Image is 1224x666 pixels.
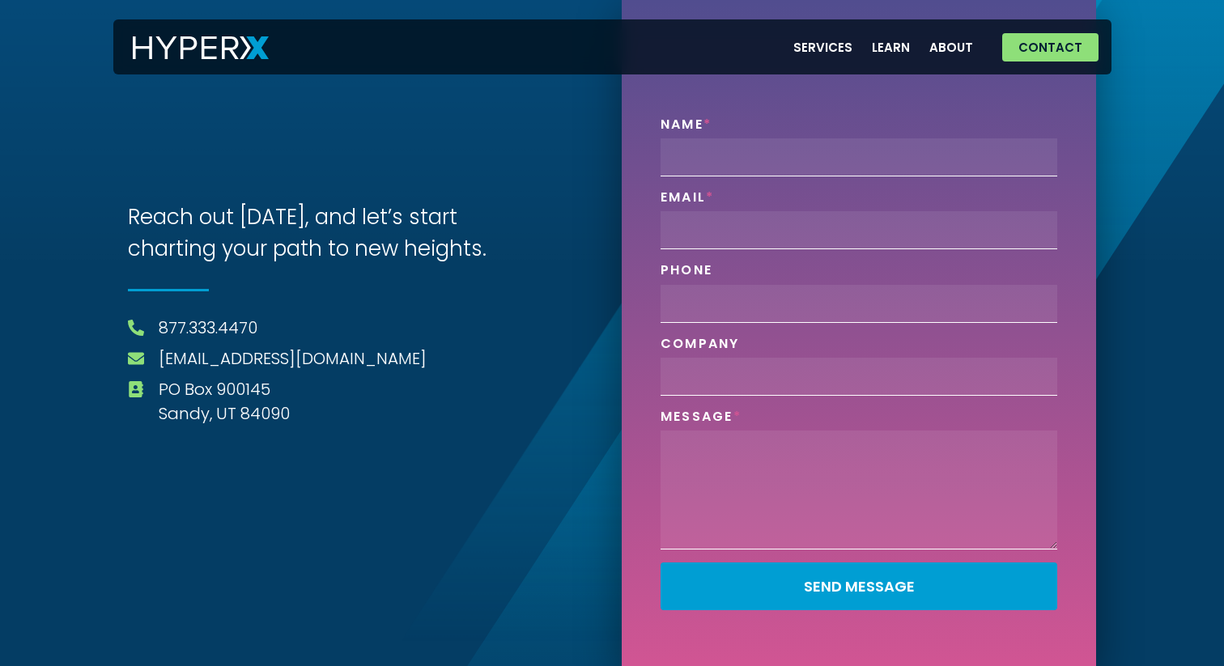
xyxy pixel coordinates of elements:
[661,189,714,211] label: Email
[804,579,915,594] span: Send Message
[661,117,712,138] label: Name
[1002,33,1099,62] a: Contact
[133,36,269,60] img: HyperX Logo
[784,31,983,64] nav: Menu
[159,316,257,340] a: 877.333.4470
[920,31,983,64] a: About
[155,377,290,426] span: PO Box 900145 Sandy, UT 84090
[784,31,862,64] a: Services
[661,562,1057,610] button: Send Message
[661,336,740,358] label: Company
[661,409,742,431] label: Message
[1018,41,1082,53] span: Contact
[661,285,1057,323] input: Only numbers and phone characters (#, -, *, etc) are accepted.
[661,262,712,284] label: Phone
[128,201,525,265] h3: Reach out [DATE], and let’s start charting your path to new heights.
[862,31,920,64] a: Learn
[159,346,427,371] a: [EMAIL_ADDRESS][DOMAIN_NAME]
